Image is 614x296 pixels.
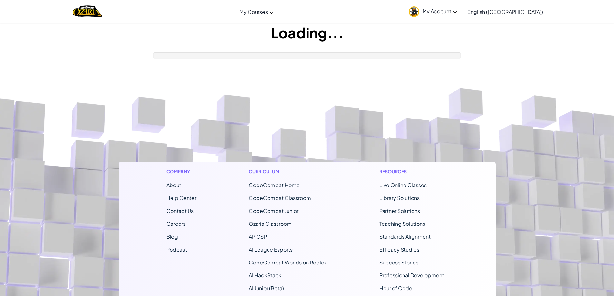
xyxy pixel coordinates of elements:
[379,195,420,201] a: Library Solutions
[249,182,300,188] span: CodeCombat Home
[166,233,178,240] a: Blog
[379,233,431,240] a: Standards Alignment
[379,220,425,227] a: Teaching Solutions
[249,246,293,253] a: AI League Esports
[166,168,196,175] h1: Company
[409,6,419,17] img: avatar
[249,259,327,266] a: CodeCombat Worlds on Roblox
[379,207,420,214] a: Partner Solutions
[249,220,292,227] a: Ozaria Classroom
[249,207,298,214] a: CodeCombat Junior
[249,285,284,291] a: AI Junior (Beta)
[166,246,187,253] a: Podcast
[249,272,281,279] a: AI HackStack
[379,285,412,291] a: Hour of Code
[379,259,418,266] a: Success Stories
[166,182,181,188] a: About
[166,220,186,227] a: Careers
[166,195,196,201] a: Help Center
[166,207,194,214] span: Contact Us
[379,272,444,279] a: Professional Development
[73,5,102,18] a: Ozaria by CodeCombat logo
[464,3,546,20] a: English ([GEOGRAPHIC_DATA])
[379,168,448,175] h1: Resources
[239,8,268,15] span: My Courses
[73,5,102,18] img: Home
[423,8,457,14] span: My Account
[379,246,419,253] a: Efficacy Studies
[467,8,543,15] span: English ([GEOGRAPHIC_DATA])
[249,195,311,201] a: CodeCombat Classroom
[405,1,460,22] a: My Account
[236,3,277,20] a: My Courses
[379,182,427,188] a: Live Online Classes
[249,168,327,175] h1: Curriculum
[249,233,267,240] a: AP CSP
